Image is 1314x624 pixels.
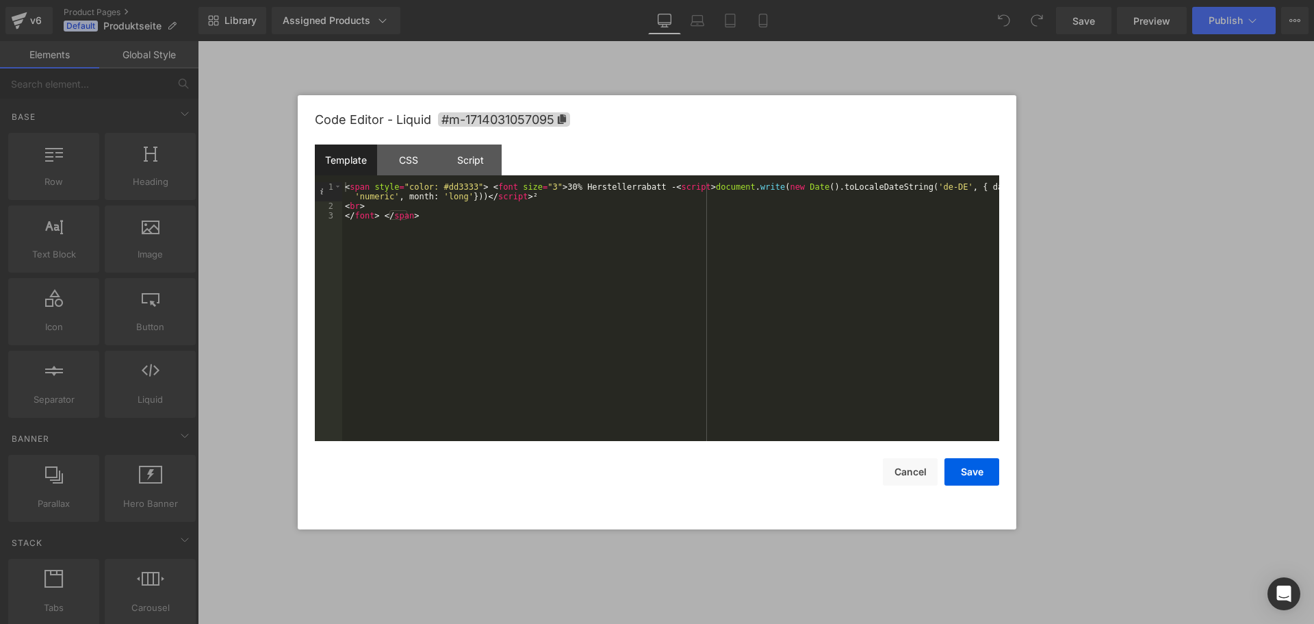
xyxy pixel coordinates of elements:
div: 3 [315,211,342,221]
div: Open Intercom Messenger [1267,577,1300,610]
div: 2 [315,201,342,211]
div: Script [439,145,502,175]
span: Click to copy [438,112,570,127]
span: Code Editor - Liquid [315,112,431,127]
div: CSS [377,145,439,175]
div: 1 [315,182,342,201]
button: Save [944,458,999,486]
div: Template [315,145,377,175]
button: Cancel [883,458,938,486]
